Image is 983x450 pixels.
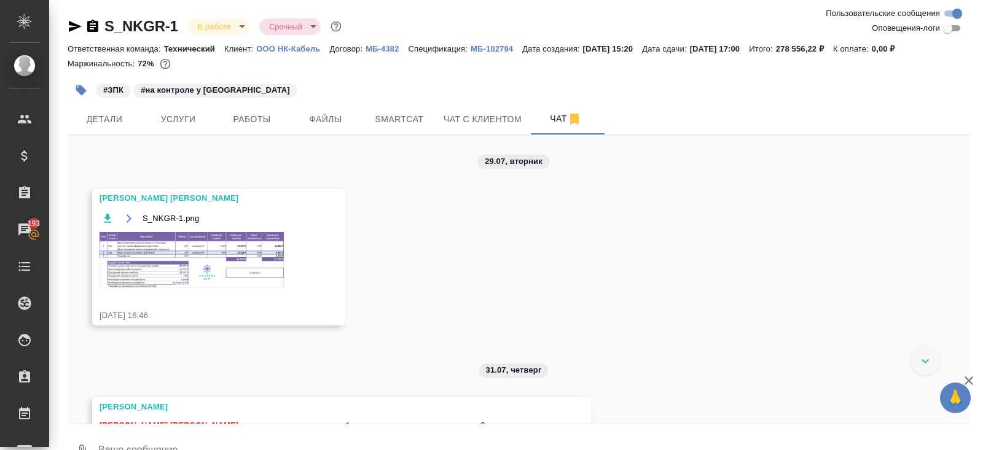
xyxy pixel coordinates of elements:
span: ЗПК [95,84,132,95]
span: 🙏 [945,385,966,411]
p: Ответственная команда: [68,44,164,53]
p: Технический [164,44,224,53]
p: 0,00 ₽ [872,44,904,53]
a: ООО НК-Кабель [256,43,329,53]
div: В работе [188,18,249,35]
p: Клиент: [224,44,256,53]
p: Дата создания: [522,44,582,53]
p: 31.07, четверг [486,364,542,376]
span: Работы [222,112,281,127]
p: Итого: [749,44,775,53]
button: Скопировать ссылку для ЯМессенджера [68,19,82,34]
p: 278 556,22 ₽ [776,44,833,53]
span: Пользовательские сообщения [826,7,940,20]
button: Скопировать ссылку [85,19,100,34]
p: #на контроле у [GEOGRAPHIC_DATA] [141,84,290,96]
img: S_NKGR-1.png [100,232,284,288]
span: Детали [75,112,134,127]
p: [DATE] 17:00 [690,44,750,53]
a: 193 [3,214,46,245]
button: В работе [194,21,235,32]
div: [DATE] 16:46 [100,309,302,322]
p: 72% [138,59,157,68]
span: [PERSON_NAME] [PERSON_NAME] [100,421,238,430]
div: [PERSON_NAME] [100,401,548,413]
p: [DATE] 15:20 [583,44,643,53]
div: В работе [259,18,321,35]
button: Открыть на драйве [121,211,136,226]
span: 193 [20,217,48,230]
p: 29.07, вторник [485,155,542,168]
p: К оплате: [833,44,872,53]
p: Маржинальность: [68,59,138,68]
button: Срочный [265,21,306,32]
span: Чат [536,111,595,126]
p: МБ-102794 [471,44,522,53]
button: Скачать [100,211,115,226]
p: Спецификация: [409,44,471,53]
a: S_NKGR-1 [104,18,178,34]
svg: Отписаться [567,112,582,126]
p: Дата сдачи: [642,44,689,53]
a: МБ-102794 [471,43,522,53]
span: Smartcat [370,112,429,127]
span: на контроле у биздева [132,84,299,95]
span: Чат с клиентом [444,112,522,127]
span: Оповещения-логи [872,22,940,34]
a: МБ-4382 [366,43,408,53]
p: МБ-4382 [366,44,408,53]
span: Услуги [149,112,208,127]
p: ООО НК-Кабель [256,44,329,53]
span: S_NKGR-1.png [143,212,199,225]
button: 64296.76 RUB; [157,56,173,72]
button: Добавить тэг [68,77,95,104]
button: 🙏 [940,382,971,413]
p: #ЗПК [103,84,123,96]
p: Договор: [329,44,366,53]
span: Файлы [296,112,355,127]
div: [PERSON_NAME] [PERSON_NAME] [100,192,302,204]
